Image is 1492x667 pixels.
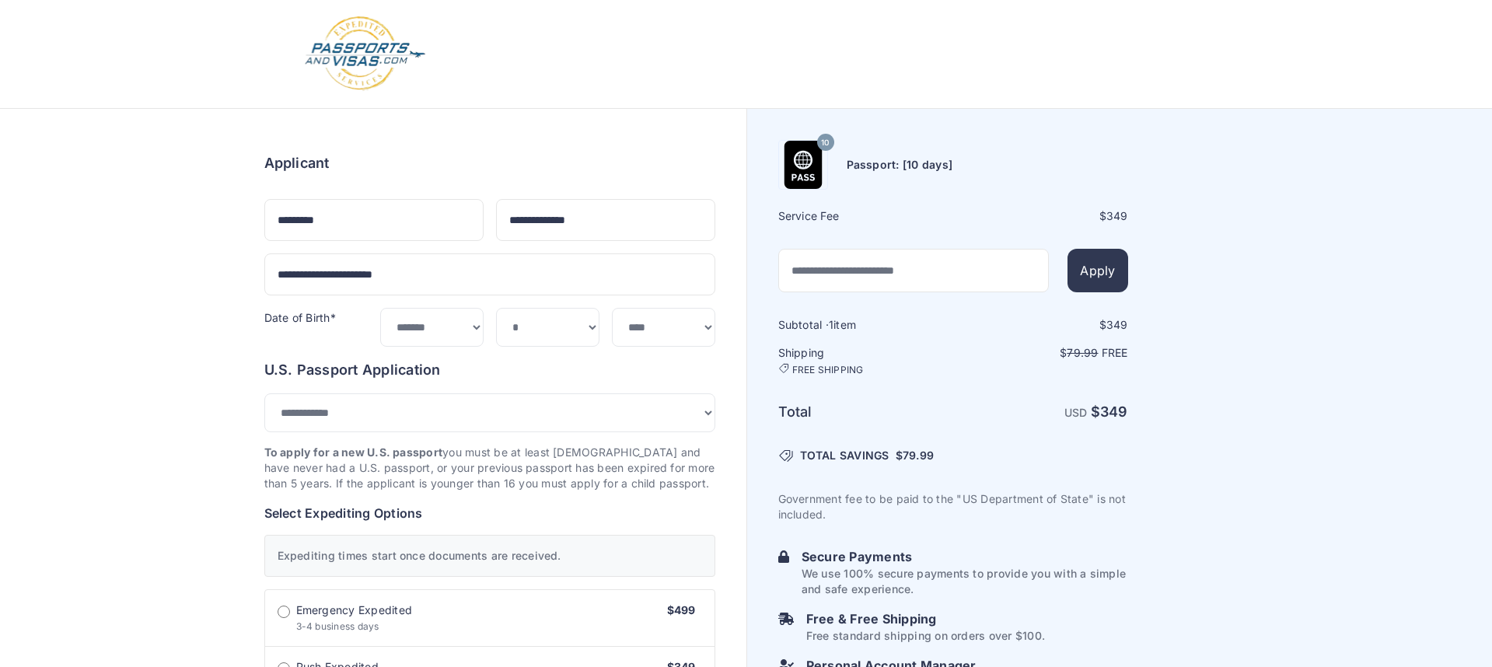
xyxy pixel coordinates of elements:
p: Government fee to be paid to the "US Department of State" is not included. [778,491,1128,522]
span: 1 [829,318,833,331]
strong: To apply for a new U.S. passport [264,445,443,459]
h6: Passport: [10 days] [847,157,953,173]
h6: Free & Free Shipping [806,609,1045,628]
h6: Secure Payments [802,547,1128,566]
div: Expediting times start once documents are received. [264,535,715,577]
strong: $ [1091,403,1128,420]
label: Date of Birth* [264,311,336,324]
h6: Total [778,401,952,423]
p: $ [955,345,1128,361]
span: TOTAL SAVINGS [800,448,889,463]
button: Apply [1067,249,1127,292]
span: FREE SHIPPING [792,364,864,376]
h6: Applicant [264,152,330,174]
span: 79.99 [1067,346,1098,359]
p: We use 100% secure payments to provide you with a simple and safe experience. [802,566,1128,597]
span: $ [896,448,934,463]
h6: Shipping [778,345,952,376]
div: $ [955,317,1128,333]
h6: Select Expediting Options [264,504,715,522]
span: 79.99 [903,449,934,462]
h6: Service Fee [778,208,952,224]
p: you must be at least [DEMOGRAPHIC_DATA] and have never had a U.S. passport, or your previous pass... [264,445,715,491]
div: $ [955,208,1128,224]
span: 3-4 business days [296,620,379,632]
h6: U.S. Passport Application [264,359,715,381]
span: 10 [821,133,829,153]
h6: Subtotal · item [778,317,952,333]
span: Free [1102,346,1128,359]
img: Product Name [779,141,827,189]
span: USD [1064,406,1088,419]
span: 349 [1106,209,1128,222]
span: 349 [1100,403,1128,420]
img: Logo [303,16,427,93]
p: Free standard shipping on orders over $100. [806,628,1045,644]
span: 349 [1106,318,1128,331]
span: Emergency Expedited [296,602,413,618]
span: $499 [667,603,696,616]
